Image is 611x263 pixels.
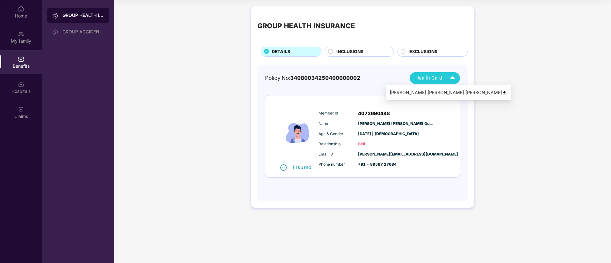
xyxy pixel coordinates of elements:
div: [PERSON_NAME] [PERSON_NAME] [PERSON_NAME] [390,89,507,96]
button: Health Card [410,72,460,84]
img: Icuh8uwCUCF+XjCZyLQsAKiDCM9HiE6CMYmKQaPGkZKaA32CAAACiQcFBJY0IsAAAAASUVORK5CYII= [447,73,458,84]
span: : [350,151,352,158]
span: INCLUSIONS [336,48,363,55]
span: Email ID [319,151,350,157]
span: 34080034250400000002 [290,75,360,81]
span: Member Id [319,110,350,116]
img: svg+xml;base64,PHN2ZyB4bWxucz0iaHR0cDovL3d3dy53My5vcmcvMjAwMC9zdmciIHdpZHRoPSIxNiIgaGVpZ2h0PSIxNi... [280,164,287,171]
img: svg+xml;base64,PHN2ZyB3aWR0aD0iMjAiIGhlaWdodD0iMjAiIHZpZXdCb3g9IjAgMCAyMCAyMCIgZmlsbD0ibm9uZSIgeG... [52,12,59,19]
div: Insured [293,164,315,170]
span: [DATE] | [DEMOGRAPHIC_DATA] [358,131,390,137]
span: EXCLUSIONS [409,48,437,55]
span: [PERSON_NAME][EMAIL_ADDRESS][DOMAIN_NAME] [358,151,390,157]
img: icon [279,102,317,164]
img: svg+xml;base64,PHN2ZyBpZD0iSG9tZSIgeG1sbnM9Imh0dHA6Ly93d3cudzMub3JnLzIwMDAvc3ZnIiB3aWR0aD0iMjAiIG... [18,6,24,12]
span: Health Card [415,74,442,82]
div: GROUP ACCIDENTAL INSURANCE [62,29,104,34]
img: svg+xml;base64,PHN2ZyB4bWxucz0iaHR0cDovL3d3dy53My5vcmcvMjAwMC9zdmciIHdpZHRoPSI0OCIgaGVpZ2h0PSI0OC... [502,90,507,95]
span: +91 - 89567 27684 [358,162,390,168]
div: GROUP HEALTH INSURANCE [62,12,104,18]
img: svg+xml;base64,PHN2ZyBpZD0iQ2xhaW0iIHhtbG5zPSJodHRwOi8vd3d3LnczLm9yZy8yMDAwL3N2ZyIgd2lkdGg9IjIwIi... [18,106,24,113]
div: GROUP HEALTH INSURANCE [257,20,355,31]
span: Self [358,141,390,147]
span: : [350,161,352,168]
img: svg+xml;base64,PHN2ZyBpZD0iQmVuZWZpdHMiIHhtbG5zPSJodHRwOi8vd3d3LnczLm9yZy8yMDAwL3N2ZyIgd2lkdGg9Ij... [18,56,24,62]
span: : [350,110,352,117]
span: : [350,141,352,148]
span: : [350,120,352,127]
span: Age & Gender [319,131,350,137]
span: Phone number [319,162,350,168]
img: svg+xml;base64,PHN2ZyB3aWR0aD0iMjAiIGhlaWdodD0iMjAiIHZpZXdCb3g9IjAgMCAyMCAyMCIgZmlsbD0ibm9uZSIgeG... [18,31,24,37]
span: Name [319,121,350,127]
span: Relationship [319,141,350,147]
span: [PERSON_NAME] [PERSON_NAME] Qu... [358,121,390,127]
img: svg+xml;base64,PHN2ZyB3aWR0aD0iMjAiIGhlaWdodD0iMjAiIHZpZXdCb3g9IjAgMCAyMCAyMCIgZmlsbD0ibm9uZSIgeG... [52,29,59,35]
span: : [350,130,352,137]
div: Policy No: [265,74,360,82]
span: 4072690448 [358,110,390,117]
img: svg+xml;base64,PHN2ZyBpZD0iSG9zcGl0YWxzIiB4bWxucz0iaHR0cDovL3d3dy53My5vcmcvMjAwMC9zdmciIHdpZHRoPS... [18,81,24,87]
span: DETAILS [272,48,290,55]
